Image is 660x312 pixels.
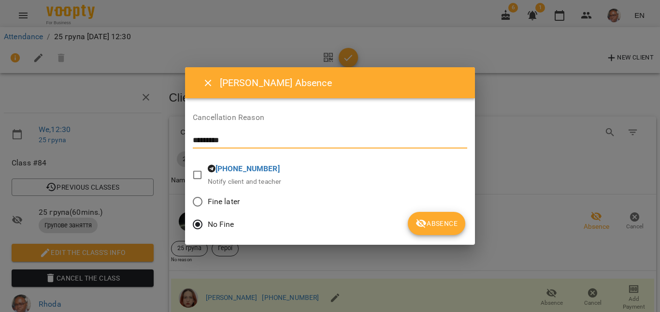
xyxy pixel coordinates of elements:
[208,177,282,187] p: Notify client and teacher
[416,218,458,229] span: Absence
[208,219,234,230] span: No Fine
[408,212,465,235] button: Absence
[197,72,220,95] button: Close
[193,114,467,121] label: Cancellation Reason
[220,75,463,90] h6: [PERSON_NAME] Absence
[208,196,240,208] span: Fine later
[215,164,280,173] a: [PHONE_NUMBER]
